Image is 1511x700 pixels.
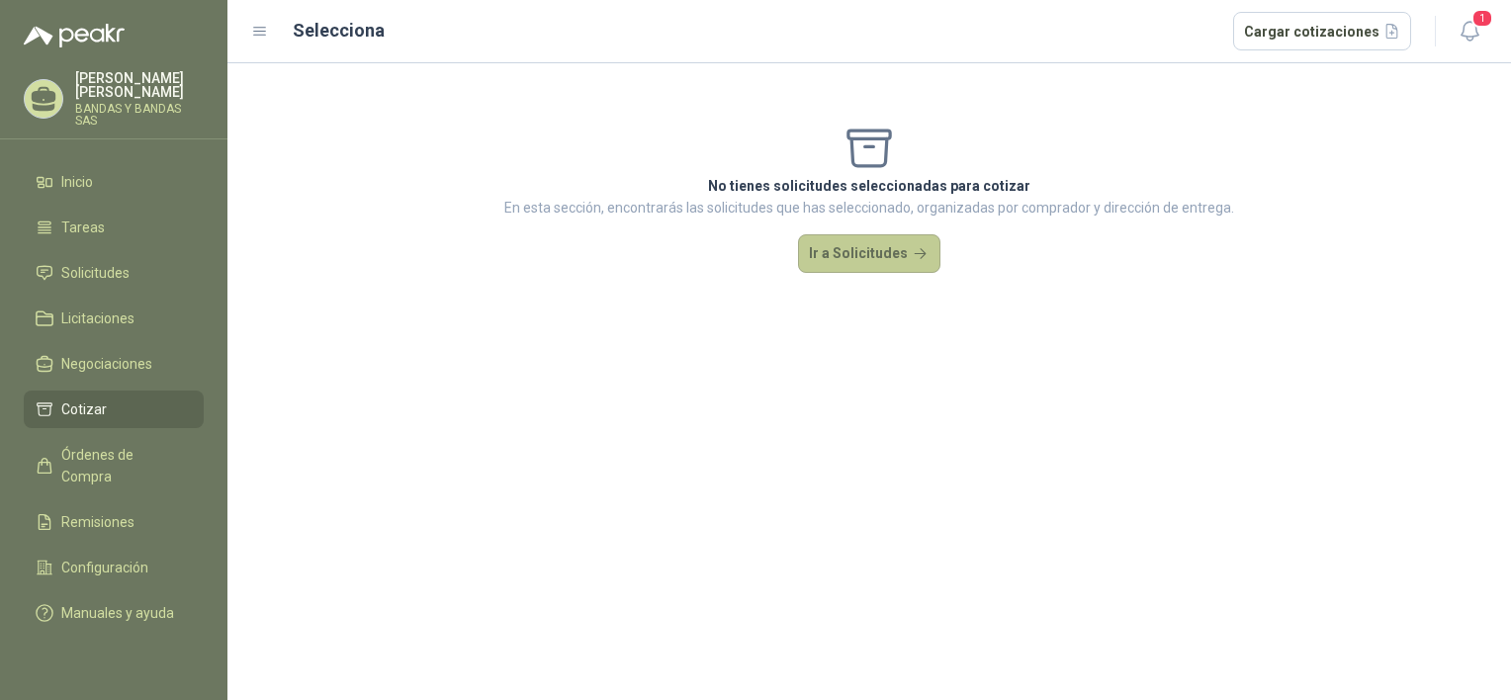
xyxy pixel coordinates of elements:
a: Manuales y ayuda [24,594,204,632]
img: Logo peakr [24,24,125,47]
button: Ir a Solicitudes [798,234,940,274]
h2: Selecciona [293,17,385,44]
a: Tareas [24,209,204,246]
a: Remisiones [24,503,204,541]
p: BANDAS Y BANDAS SAS [75,103,204,127]
a: Licitaciones [24,300,204,337]
span: Configuración [61,557,148,578]
span: Solicitudes [61,262,130,284]
span: Negociaciones [61,353,152,375]
span: Remisiones [61,511,134,533]
span: 1 [1471,9,1493,28]
a: Negociaciones [24,345,204,383]
span: Órdenes de Compra [61,444,185,487]
button: Cargar cotizaciones [1233,12,1412,51]
a: Inicio [24,163,204,201]
p: No tienes solicitudes seleccionadas para cotizar [504,175,1234,197]
span: Licitaciones [61,307,134,329]
p: [PERSON_NAME] [PERSON_NAME] [75,71,204,99]
a: Configuración [24,549,204,586]
a: Órdenes de Compra [24,436,204,495]
span: Inicio [61,171,93,193]
a: Solicitudes [24,254,204,292]
span: Cotizar [61,398,107,420]
span: Manuales y ayuda [61,602,174,624]
a: Cotizar [24,391,204,428]
button: 1 [1452,14,1487,49]
p: En esta sección, encontrarás las solicitudes que has seleccionado, organizadas por comprador y di... [504,197,1234,219]
span: Tareas [61,217,105,238]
